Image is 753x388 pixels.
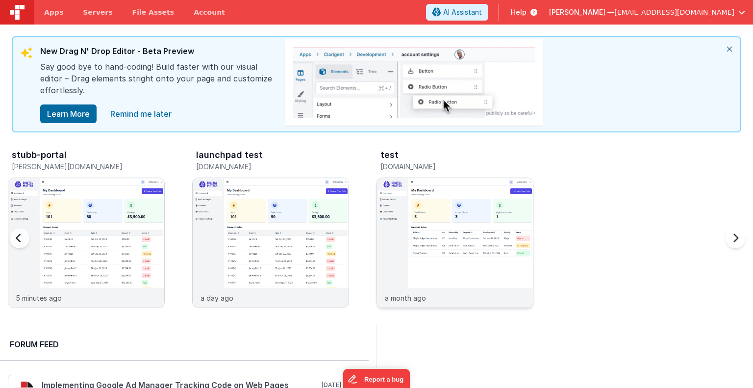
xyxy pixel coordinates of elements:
span: [PERSON_NAME] — [549,7,614,17]
span: [EMAIL_ADDRESS][DOMAIN_NAME] [614,7,734,17]
h3: stubb-portal [12,150,67,160]
span: Servers [83,7,112,17]
h3: launchpad test [196,150,263,160]
span: Help [511,7,527,17]
h2: Forum Feed [10,338,359,350]
h5: [PERSON_NAME][DOMAIN_NAME] [12,163,165,170]
h5: [DOMAIN_NAME] [380,163,533,170]
a: close [104,104,177,124]
button: AI Assistant [426,4,488,21]
i: close [719,37,740,61]
h5: [DOMAIN_NAME] [196,163,349,170]
span: File Assets [132,7,175,17]
div: Say good bye to hand-coding! Build faster with our visual editor – Drag elements stright onto you... [40,61,276,104]
button: Learn More [40,104,97,123]
p: a day ago [201,293,233,303]
span: AI Assistant [443,7,482,17]
h3: test [380,150,399,160]
span: Apps [44,7,63,17]
div: New Drag N' Drop Editor - Beta Preview [40,45,276,61]
p: a month ago [385,293,426,303]
button: [PERSON_NAME] — [EMAIL_ADDRESS][DOMAIN_NAME] [549,7,745,17]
